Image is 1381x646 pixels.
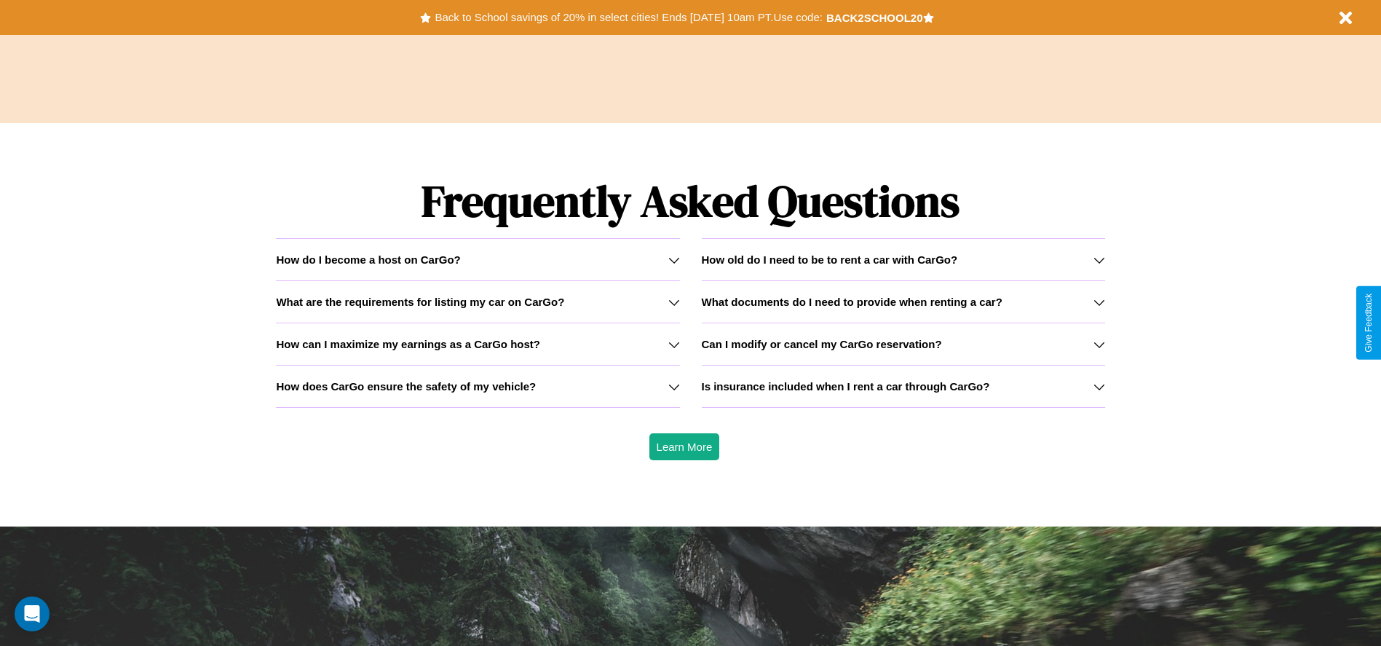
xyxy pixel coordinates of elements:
[276,338,540,350] h3: How can I maximize my earnings as a CarGo host?
[276,380,536,393] h3: How does CarGo ensure the safety of my vehicle?
[826,12,923,24] b: BACK2SCHOOL20
[702,380,990,393] h3: Is insurance included when I rent a car through CarGo?
[702,338,942,350] h3: Can I modify or cancel my CarGo reservation?
[276,253,460,266] h3: How do I become a host on CarGo?
[15,596,50,631] div: Open Intercom Messenger
[702,253,958,266] h3: How old do I need to be to rent a car with CarGo?
[276,164,1104,238] h1: Frequently Asked Questions
[702,296,1002,308] h3: What documents do I need to provide when renting a car?
[431,7,826,28] button: Back to School savings of 20% in select cities! Ends [DATE] 10am PT.Use code:
[276,296,564,308] h3: What are the requirements for listing my car on CarGo?
[649,433,720,460] button: Learn More
[1364,294,1374,352] div: Give Feedback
